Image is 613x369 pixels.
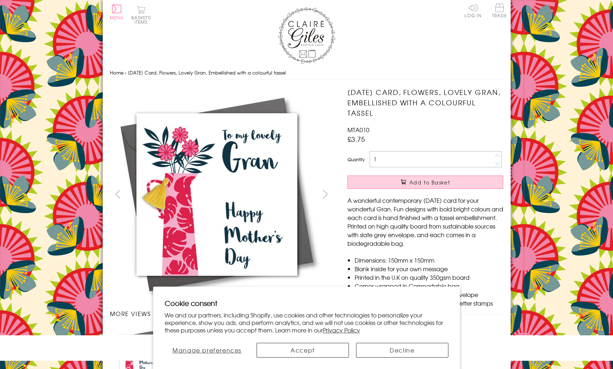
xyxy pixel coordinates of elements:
[355,273,503,282] li: Printed in the U.K on quality 350gsm board
[110,5,124,20] button: Menu
[333,87,548,302] img: Mother's Day Card, Flowers, Lovely Gran, Embellished with a colourful tassel
[110,66,503,80] nav: breadcrumbs
[347,156,365,163] label: Quantity
[317,186,333,202] button: next
[347,196,503,248] p: A wonderful contemporary [DATE] card for your wonderful Gran. Fun designs with bold bright colour...
[464,4,482,18] a: Log In
[125,69,126,76] span: ›
[257,343,349,358] button: Accept
[110,87,324,302] img: Mother's Day Card, Flowers, Lovely Gran, Embellished with a colourful tassel
[110,309,334,318] h3: More views
[131,6,151,24] button: Basket0 items
[128,69,286,76] span: [DATE] Card, Flowers, Lovely Gran, Embellished with a colourful tassel
[355,282,503,290] li: Comes wrapped in Compostable bag
[110,69,123,76] a: Home
[355,256,503,264] li: Dimensions: 150mm x 150mm
[135,14,151,25] span: 0 items
[110,186,126,202] button: prev
[165,343,249,358] button: Manage preferences
[172,346,242,354] span: Manage preferences
[355,264,503,273] li: Blank inside for your own message
[165,298,448,308] h2: Cookie consent
[347,87,503,118] h1: [DATE] Card, Flowers, Lovely Gran, Embellished with a colourful tassel
[347,134,365,144] span: £3.75
[409,179,450,186] span: Add to Basket
[492,4,507,19] a: Trade
[278,7,335,64] img: Claire Giles Greetings Cards
[347,125,369,134] span: MTA010
[347,176,503,189] button: Add to Basket
[323,326,360,334] a: Privacy Policy
[165,311,448,334] p: We and our partners, including Shopify, use cookies and other technologies to personalize your ex...
[356,343,448,358] button: Decline
[492,4,507,18] span: Trade
[110,14,124,21] span: Menu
